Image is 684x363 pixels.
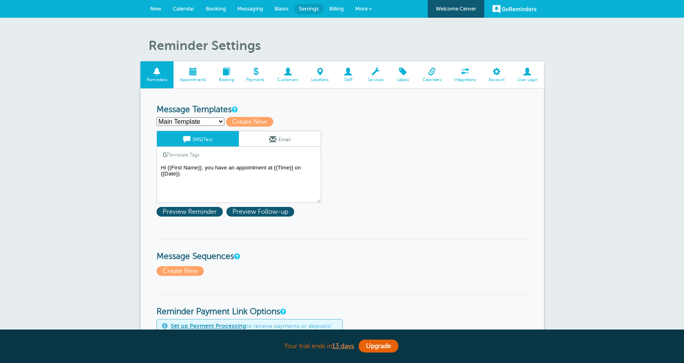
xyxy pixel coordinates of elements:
[157,239,528,262] h3: Message Sequences
[448,61,483,88] a: Integrations
[294,4,324,14] a: Settings
[157,163,321,203] textarea: Hi {{First Name}}, you have an appointment at {{Time}} on {{Date}}.
[275,77,301,82] span: Customers
[157,207,223,217] span: Preview Reminder
[652,331,676,355] iframe: Resource center
[339,77,357,82] span: Staff
[174,61,212,88] a: Appointments
[232,107,236,112] a: This is the wording for your reminder and follow-up messages. You can create multiple templates i...
[234,254,239,259] a: Message Sequences allow you to setup multiple reminder schedules that can use different Message T...
[206,6,226,12] span: Booking
[390,61,416,88] a: Labels
[226,207,294,217] span: Preview Follow-up
[173,6,195,12] span: Calendar
[157,266,204,276] span: Create New
[487,77,507,82] span: Account
[359,340,398,353] a: Upgrade
[511,61,544,88] a: User Login
[157,131,239,146] a: SMS/Text
[329,6,344,12] span: Billing
[274,6,289,12] span: Blasts
[394,77,412,82] span: Labels
[280,309,285,314] a: These settings apply to all templates. Automatically add a payment link to your reminders if an a...
[420,77,444,82] span: Calendars
[271,61,305,88] a: Customers
[237,6,263,12] span: Messaging
[309,77,331,82] span: Locations
[157,208,226,215] a: Preview Reminder
[299,6,319,12] span: Settings
[157,105,528,115] h3: Message Templates
[305,61,335,88] a: Locations
[226,117,273,127] span: Create New
[483,61,511,88] a: Account
[157,267,206,275] a: Create New
[416,61,448,88] a: Calendars
[335,61,361,88] a: Staff
[365,77,386,82] span: Services
[515,77,540,82] span: User Login
[178,77,208,82] span: Appointments
[332,342,354,350] a: 13 days
[140,338,544,355] div: Your trial ends in .
[226,208,296,215] a: Preview Follow-up
[212,61,240,88] a: Booking
[157,147,205,163] a: Template Tags
[157,294,528,317] h3: Reminder Payment Link Options
[150,6,161,12] span: New
[452,77,479,82] span: Integrations
[244,77,267,82] span: Payments
[361,61,390,88] a: Services
[149,38,544,53] h1: Reminder Settings
[239,131,321,146] a: Email
[240,61,271,88] a: Payments
[144,77,170,82] span: Reminders
[355,6,368,12] span: More
[226,118,277,125] a: Create New
[216,77,236,82] span: Booking
[171,323,331,330] span: to receive payments or deposits!
[171,323,246,329] a: Set up Payment Processing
